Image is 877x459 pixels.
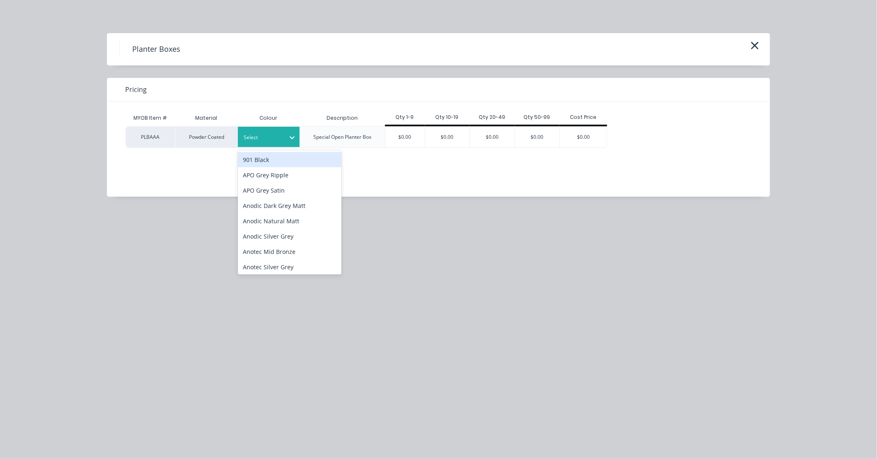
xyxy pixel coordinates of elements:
div: 901 Black [238,152,342,167]
div: $0.00 [470,127,515,147]
div: Colour [237,110,300,126]
div: Powder Coated [175,126,237,148]
div: APO Grey Satin [238,183,342,198]
div: Anotec Silver Grey [238,259,342,275]
div: Anodic Natural Matt [238,213,342,229]
div: Anodic Dark Grey Matt [238,198,342,213]
div: Anotec Mid Bronze [238,244,342,259]
div: $0.00 [560,127,607,147]
div: Anodic Silver Grey [238,229,342,244]
div: $0.00 [515,127,560,147]
div: Qty 20-49 [470,114,515,121]
span: Pricing [125,85,147,94]
div: $0.00 [385,127,425,147]
div: MYOB Item # [126,110,175,126]
div: $0.00 [425,127,470,147]
div: Description [320,108,365,128]
h4: Planter Boxes [119,41,193,57]
div: Cost Price [560,114,607,121]
div: Qty 10-19 [425,114,470,121]
div: Qty 1-9 [385,114,425,121]
div: APO Grey Ripple [238,167,342,183]
div: PLBAAA [126,126,175,148]
div: Qty 50-99 [515,114,560,121]
div: Special Open Planter Box [314,133,372,141]
div: Material [175,110,237,126]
